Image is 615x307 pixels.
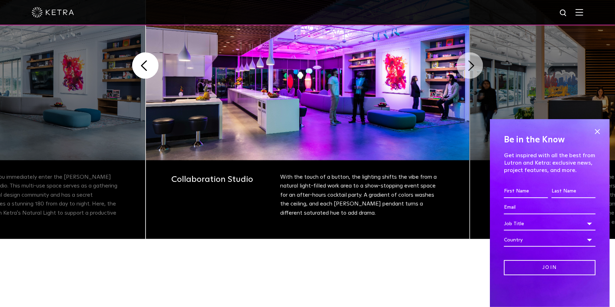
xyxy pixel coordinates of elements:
div: Country [504,233,596,247]
span: With the touch of a button, the lighting shifts the vibe from a natural light-filled work area to... [280,174,437,216]
button: Next [457,53,483,79]
button: Previous [132,53,159,79]
img: Hamburger%20Nav.svg [576,9,583,16]
input: First Name [504,185,548,198]
h4: Be in the Know [504,133,596,147]
h4: Collaboration Studio [172,173,272,186]
input: Join [504,260,596,275]
input: Email [504,201,596,214]
p: Get inspired with all the best from Lutron and Ketra: exclusive news, project features, and more. [504,152,596,174]
img: search icon [559,9,568,18]
div: Job Title [504,217,596,231]
input: Last Name [552,185,596,198]
img: ketra-logo-2019-white [32,7,74,18]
